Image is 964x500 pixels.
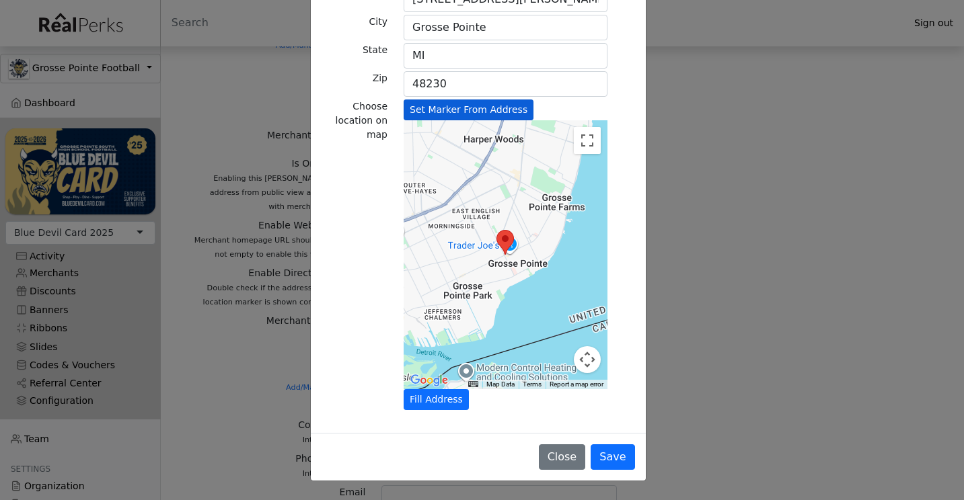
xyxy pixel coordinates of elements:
label: Zip [373,71,387,85]
label: City [369,15,387,29]
button: Set Marker From Address [404,99,533,120]
img: Google [407,372,451,389]
button: Map camera controls [574,346,601,373]
a: Report a map error [550,380,603,388]
button: Toggle fullscreen view [574,127,601,154]
button: Keyboard shortcuts [468,380,478,389]
label: Choose location on map [322,99,388,142]
a: Open this area in Google Maps (opens a new window) [407,372,451,389]
button: Map Data [486,380,515,389]
a: Terms (opens in new tab) [523,380,542,388]
button: Save [591,444,634,470]
label: State [363,43,387,57]
button: Fill Address [404,389,469,410]
button: Close [539,444,586,470]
